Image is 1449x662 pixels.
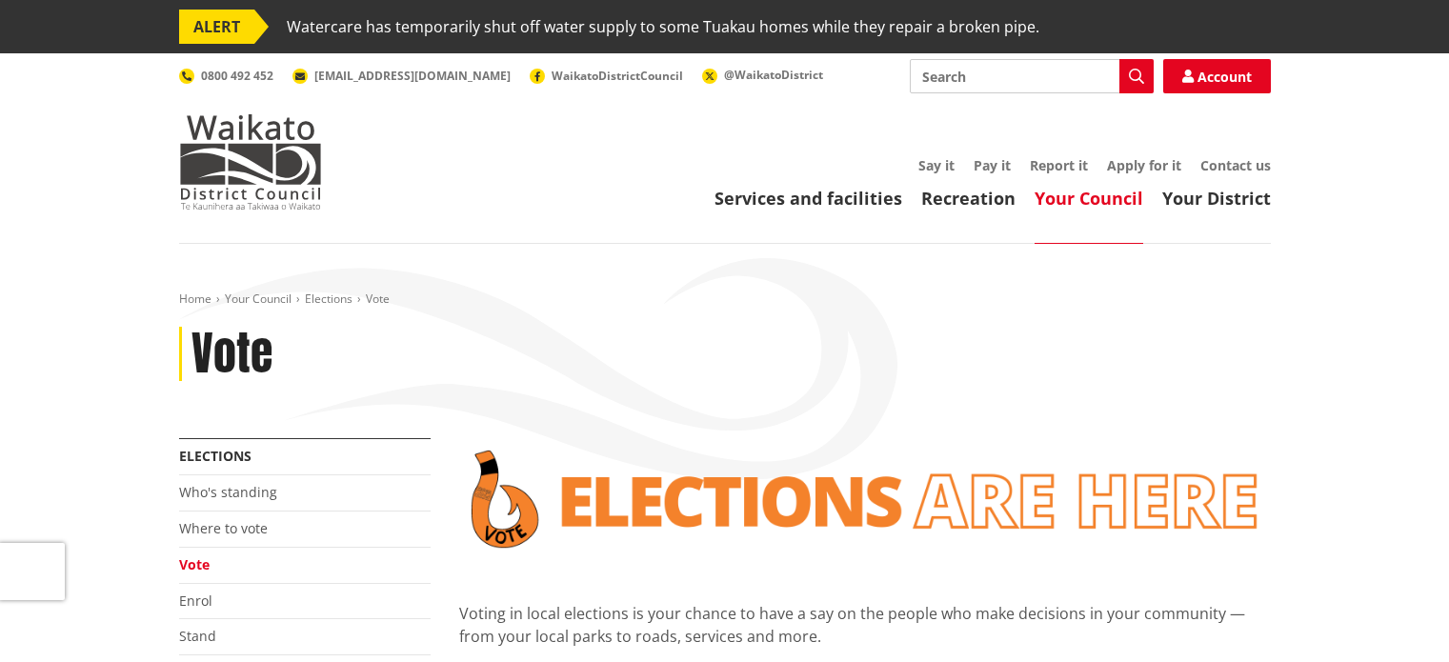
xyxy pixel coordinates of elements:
[366,291,390,307] span: Vote
[724,67,823,83] span: @WaikatoDistrict
[287,10,1039,44] span: Watercare has temporarily shut off water supply to some Tuakau homes while they repair a broken p...
[921,187,1016,210] a: Recreation
[314,68,511,84] span: [EMAIL_ADDRESS][DOMAIN_NAME]
[179,555,210,573] a: Vote
[974,156,1011,174] a: Pay it
[1107,156,1181,174] a: Apply for it
[1200,156,1271,174] a: Contact us
[459,438,1271,560] img: Vote banner transparent
[714,187,902,210] a: Services and facilities
[292,68,511,84] a: [EMAIL_ADDRESS][DOMAIN_NAME]
[702,67,823,83] a: @WaikatoDistrict
[552,68,683,84] span: WaikatoDistrictCouncil
[530,68,683,84] a: WaikatoDistrictCouncil
[305,291,352,307] a: Elections
[179,114,322,210] img: Waikato District Council - Te Kaunihera aa Takiwaa o Waikato
[179,519,268,537] a: Where to vote
[1035,187,1143,210] a: Your Council
[1163,59,1271,93] a: Account
[179,291,211,307] a: Home
[179,627,216,645] a: Stand
[179,68,273,84] a: 0800 492 452
[1162,187,1271,210] a: Your District
[179,447,252,465] a: Elections
[179,291,1271,308] nav: breadcrumb
[918,156,955,174] a: Say it
[179,592,212,610] a: Enrol
[225,291,292,307] a: Your Council
[910,59,1154,93] input: Search input
[179,10,254,44] span: ALERT
[179,483,277,501] a: Who's standing
[459,602,1271,648] p: Voting in local elections is your chance to have a say on the people who make decisions in your c...
[191,327,272,382] h1: Vote
[1030,156,1088,174] a: Report it
[201,68,273,84] span: 0800 492 452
